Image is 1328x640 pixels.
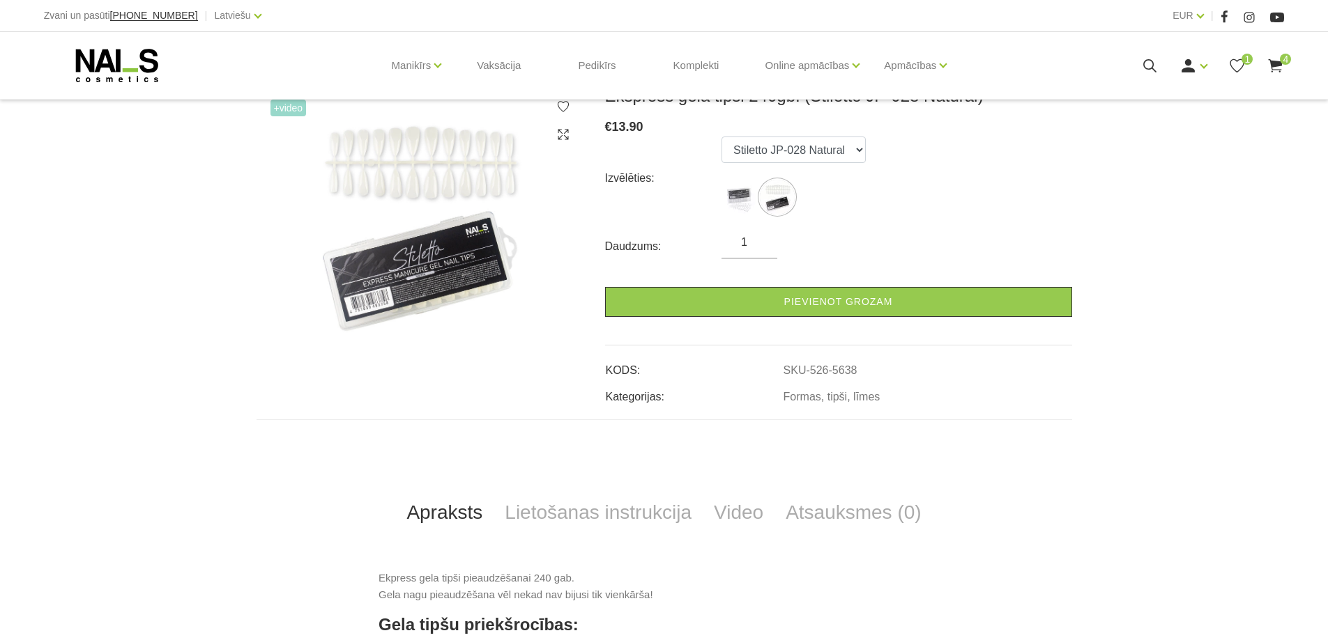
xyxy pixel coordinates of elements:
a: EUR [1173,7,1193,24]
a: 1 [1228,57,1246,75]
img: Ekspress gela tipši 240gb. [257,86,584,354]
a: Online apmācības [765,38,849,93]
span: +Video [270,100,307,116]
div: Daudzums: [605,235,722,258]
a: Komplekti [662,32,731,99]
a: Formas, tipši, līmes [784,391,880,403]
a: Lietošanas instrukcija [494,490,703,536]
a: Atsauksmes (0) [774,490,933,536]
span: 1 [1242,54,1253,65]
span: | [205,7,208,24]
img: ... [722,180,756,214]
a: SKU-526-5638 [784,364,857,377]
a: Vaksācija [466,32,532,99]
p: Ekpress gela tipši pieaudzēšanai 240 gab. Gela nagu pieaudzēšana vēl nekad nav bijusi tik vienkārša! [379,570,949,603]
a: 4 [1267,57,1284,75]
div: Izvēlēties: [605,167,722,189]
td: Kategorijas: [605,379,783,405]
img: ... [760,180,795,214]
td: KODS: [605,352,783,379]
a: [PHONE_NUMBER] [110,10,198,21]
span: | [1211,7,1214,24]
a: Apraksts [395,490,494,536]
span: 4 [1280,54,1291,65]
a: Pievienot grozam [605,287,1072,317]
span: € [605,120,612,134]
a: Apmācības [884,38,936,93]
a: Pedikīrs [567,32,627,99]
a: Manikīrs [392,38,432,93]
strong: Gela tipšu priekšrocības: [379,615,579,634]
a: Video [703,490,774,536]
div: Zvani un pasūti [44,7,198,24]
a: Latviešu [215,7,251,24]
span: 13.90 [612,120,643,134]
